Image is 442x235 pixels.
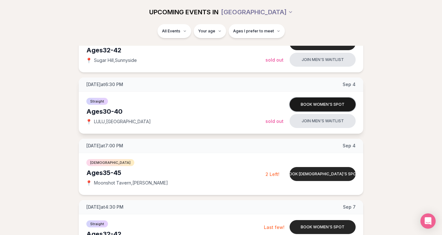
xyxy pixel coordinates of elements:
[86,58,91,63] span: 📍
[265,171,279,177] span: 2 Left!
[94,180,168,186] span: Moonshot Tavern , [PERSON_NAME]
[343,204,356,210] span: Sep 7
[94,118,151,125] span: LULU , [GEOGRAPHIC_DATA]
[264,225,285,230] span: Last few!
[229,24,285,38] button: Ages I prefer to meet
[290,97,356,111] button: Book women's spot
[194,24,226,38] button: Your age
[86,168,265,177] div: Ages 35-45
[86,98,108,105] span: Straight
[86,220,108,227] span: Straight
[86,159,134,166] span: [DEMOGRAPHIC_DATA]
[233,29,274,34] span: Ages I prefer to meet
[420,213,436,229] div: Open Intercom Messenger
[86,204,124,210] span: [DATE] at 4:30 PM
[290,53,356,67] button: Join men's waitlist
[157,24,191,38] button: All Events
[290,167,356,181] button: Book [DEMOGRAPHIC_DATA]'s spot
[86,107,265,116] div: Ages 30-40
[265,118,284,124] span: Sold Out
[198,29,215,34] span: Your age
[343,81,356,88] span: Sep 4
[343,143,356,149] span: Sep 4
[86,180,91,185] span: 📍
[86,119,91,124] span: 📍
[149,8,218,17] span: UPCOMING EVENTS IN
[221,5,293,19] button: [GEOGRAPHIC_DATA]
[86,81,123,88] span: [DATE] at 6:30 PM
[265,57,284,63] span: Sold Out
[86,143,123,149] span: [DATE] at 7:00 PM
[162,29,180,34] span: All Events
[290,220,356,234] button: Book women's spot
[86,46,265,55] div: Ages 32-42
[94,57,137,64] span: Sugar Hill , Sunnyside
[290,114,356,128] button: Join men's waitlist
